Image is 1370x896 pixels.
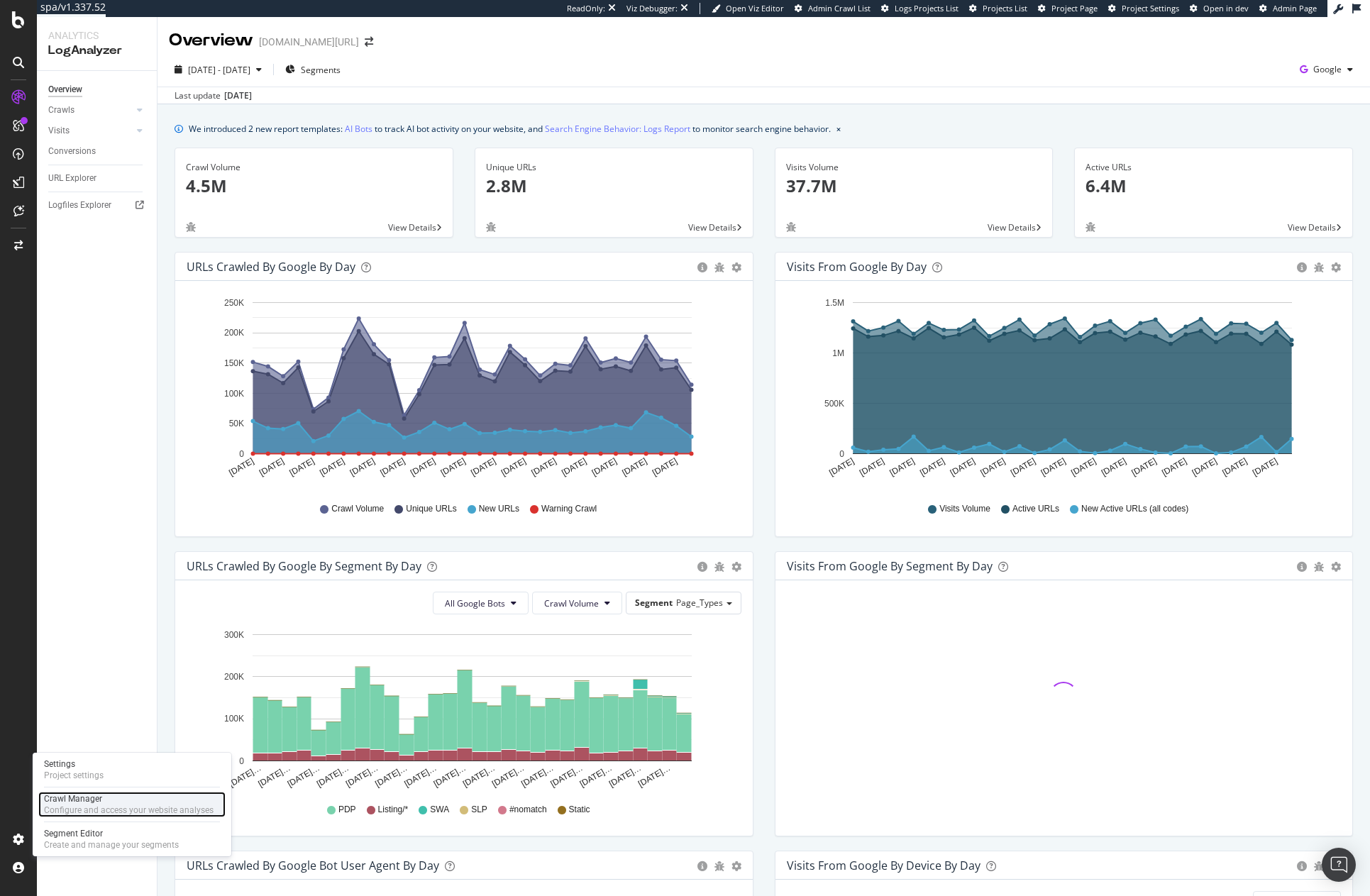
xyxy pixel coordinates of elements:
[175,121,1353,136] div: info banner
[44,793,214,804] div: Crawl Manager
[48,82,82,97] div: Overview
[983,3,1027,13] span: Projects List
[378,456,407,478] text: [DATE]
[48,171,96,186] div: URL Explorer
[1259,3,1317,14] a: Admin Page
[224,328,244,338] text: 200K
[824,399,844,409] text: 500K
[280,58,346,81] button: Segments
[858,456,886,478] text: [DATE]
[48,123,70,138] div: Visits
[714,262,724,272] div: bug
[714,562,724,572] div: bug
[1039,456,1067,478] text: [DATE]
[948,456,976,478] text: [DATE]
[224,630,244,640] text: 300K
[44,839,179,851] div: Create and manage your segments
[406,503,456,515] span: Unique URLs
[48,198,147,213] a: Logfiles Explorer
[1160,456,1188,478] text: [DATE]
[44,758,104,770] div: Settings
[1251,456,1279,478] text: [DATE]
[479,503,519,515] span: New URLs
[881,3,959,14] a: Logs Projects List
[301,64,341,76] span: Segments
[1273,3,1317,13] span: Admin Page
[48,171,147,186] a: URL Explorer
[224,358,244,368] text: 150K
[239,449,244,459] text: 0
[541,503,597,515] span: Warning Crawl
[626,3,678,14] div: Viz Debugger:
[712,3,784,14] a: Open Viz Editor
[839,449,844,459] text: 0
[188,64,250,76] span: [DATE] - [DATE]
[1314,562,1324,572] div: bug
[187,260,355,274] div: URLs Crawled by Google by day
[1129,456,1158,478] text: [DATE]
[567,3,605,14] div: ReadOnly:
[1314,262,1324,272] div: bug
[1081,503,1188,515] span: New Active URLs (all codes)
[569,804,590,816] span: Static
[545,121,690,136] a: Search Engine Behavior: Logs Report
[44,804,214,816] div: Configure and access your website analyses
[224,714,244,724] text: 100K
[1288,221,1336,233] span: View Details
[1297,262,1307,272] div: circle-info
[48,144,96,159] div: Conversions
[224,672,244,682] text: 200K
[439,456,468,478] text: [DATE]
[1190,456,1218,478] text: [DATE]
[318,456,346,478] text: [DATE]
[348,456,377,478] text: [DATE]
[224,89,252,102] div: [DATE]
[48,28,145,43] div: Analytics
[388,221,436,233] span: View Details
[365,37,373,47] div: arrow-right-arrow-left
[499,456,528,478] text: [DATE]
[978,456,1007,478] text: [DATE]
[939,503,990,515] span: Visits Volume
[331,503,384,515] span: Crawl Volume
[786,161,1042,174] div: Visits Volume
[530,456,558,478] text: [DATE]
[714,861,724,871] div: bug
[189,121,831,136] div: We introduced 2 new report templates: to track AI bot activity on your website, and to monitor se...
[224,389,244,399] text: 100K
[48,198,111,213] div: Logfiles Explorer
[38,757,226,782] a: SettingsProject settings
[731,262,741,272] div: gear
[1012,503,1059,515] span: Active URLs
[833,118,844,139] button: close banner
[787,292,1336,490] div: A chart.
[1331,562,1341,572] div: gear
[787,260,927,274] div: Visits from Google by day
[1313,63,1342,75] span: Google
[1297,861,1307,871] div: circle-info
[48,123,133,138] a: Visits
[1038,3,1098,14] a: Project Page
[1051,3,1098,13] span: Project Page
[409,456,437,478] text: [DATE]
[1099,456,1127,478] text: [DATE]
[187,292,736,490] svg: A chart.
[697,262,707,272] div: circle-info
[787,858,980,873] div: Visits From Google By Device By Day
[48,43,145,59] div: LogAnalyzer
[44,828,179,839] div: Segment Editor
[1294,58,1359,81] button: Google
[808,3,871,13] span: Admin Crawl List
[1085,174,1342,198] p: 6.4M
[726,3,784,13] span: Open Viz Editor
[620,456,648,478] text: [DATE]
[697,562,707,572] div: circle-info
[651,456,679,478] text: [DATE]
[895,3,959,13] span: Logs Projects List
[1085,161,1342,174] div: Active URLs
[38,792,226,817] a: Crawl ManagerConfigure and access your website analyses
[832,348,844,358] text: 1M
[229,419,244,428] text: 50K
[187,626,736,790] svg: A chart.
